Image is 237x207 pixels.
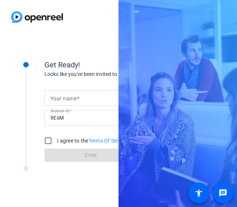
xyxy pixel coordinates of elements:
[50,96,77,101] mat-label: Your name
[44,70,193,78] div: Looks like you've been invited to join
[89,138,128,144] a: Terms Of Service
[194,188,203,197] mat-icon: accessibility
[56,137,128,144] label: I agree to the
[44,59,193,70] div: Get Ready!
[50,108,69,113] mat-label: Session ID
[218,188,227,197] mat-icon: message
